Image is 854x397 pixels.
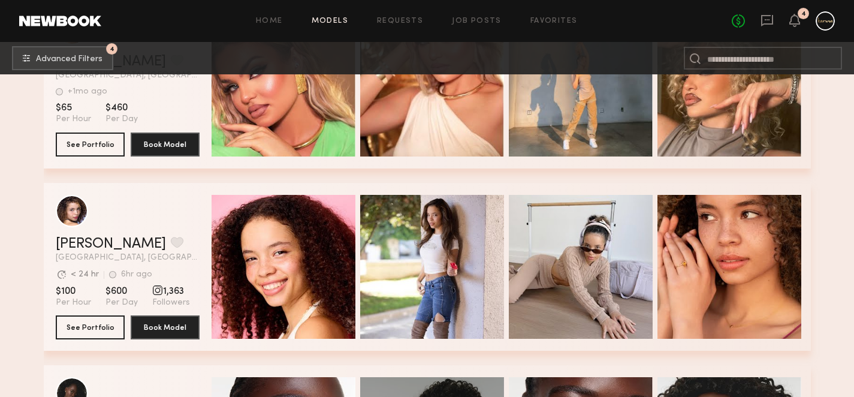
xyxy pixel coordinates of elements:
[121,270,152,279] div: 6hr ago
[56,297,91,308] span: Per Hour
[105,114,138,125] span: Per Day
[530,17,578,25] a: Favorites
[56,114,91,125] span: Per Hour
[56,254,200,262] span: [GEOGRAPHIC_DATA], [GEOGRAPHIC_DATA]
[312,17,348,25] a: Models
[12,46,113,70] button: 4Advanced Filters
[801,11,806,17] div: 4
[68,88,107,96] div: +1mo ago
[71,270,99,279] div: < 24 hr
[452,17,502,25] a: Job Posts
[256,17,283,25] a: Home
[56,285,91,297] span: $100
[131,133,200,157] button: Book Model
[105,297,138,308] span: Per Day
[110,46,114,52] span: 4
[105,285,138,297] span: $600
[56,133,125,157] button: See Portfolio
[56,315,125,339] button: See Portfolio
[105,102,138,114] span: $460
[152,285,190,297] span: 1,363
[56,102,91,114] span: $65
[152,297,190,308] span: Followers
[56,71,200,80] span: [GEOGRAPHIC_DATA], [GEOGRAPHIC_DATA]
[56,237,166,251] a: [PERSON_NAME]
[377,17,423,25] a: Requests
[131,315,200,339] button: Book Model
[36,55,102,64] span: Advanced Filters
